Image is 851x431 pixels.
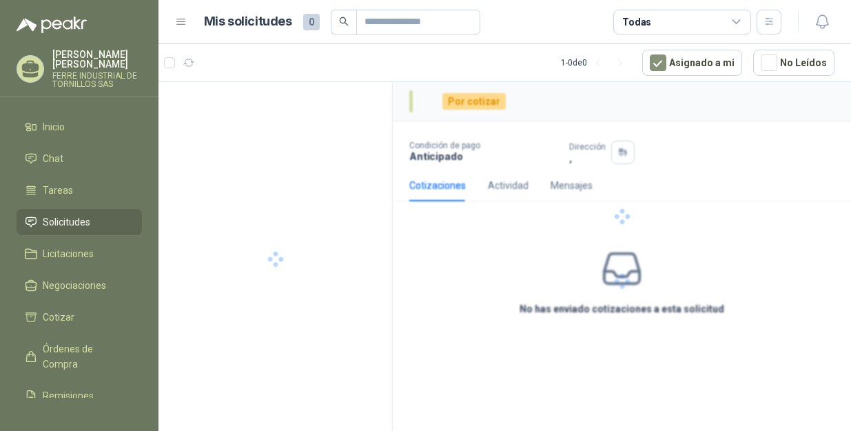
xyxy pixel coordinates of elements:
span: Remisiones [43,388,94,403]
span: Inicio [43,119,65,134]
p: [PERSON_NAME] [PERSON_NAME] [52,50,142,69]
span: Tareas [43,183,73,198]
span: Licitaciones [43,246,94,261]
a: Órdenes de Compra [17,336,142,377]
span: 0 [303,14,320,30]
a: Tareas [17,177,142,203]
div: Todas [622,14,651,30]
button: Asignado a mi [642,50,742,76]
span: search [339,17,349,26]
span: Solicitudes [43,214,90,230]
span: Chat [43,151,63,166]
a: Remisiones [17,383,142,409]
a: Solicitudes [17,209,142,235]
span: Cotizar [43,310,74,325]
a: Licitaciones [17,241,142,267]
p: FERRE INDUSTRIAL DE TORNILLOS SAS [52,72,142,88]
a: Inicio [17,114,142,140]
h1: Mis solicitudes [204,12,292,32]
span: Negociaciones [43,278,106,293]
img: Logo peakr [17,17,87,33]
div: 1 - 0 de 0 [561,52,631,74]
a: Cotizar [17,304,142,330]
a: Negociaciones [17,272,142,299]
span: Órdenes de Compra [43,341,129,372]
button: No Leídos [753,50,834,76]
a: Chat [17,146,142,172]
